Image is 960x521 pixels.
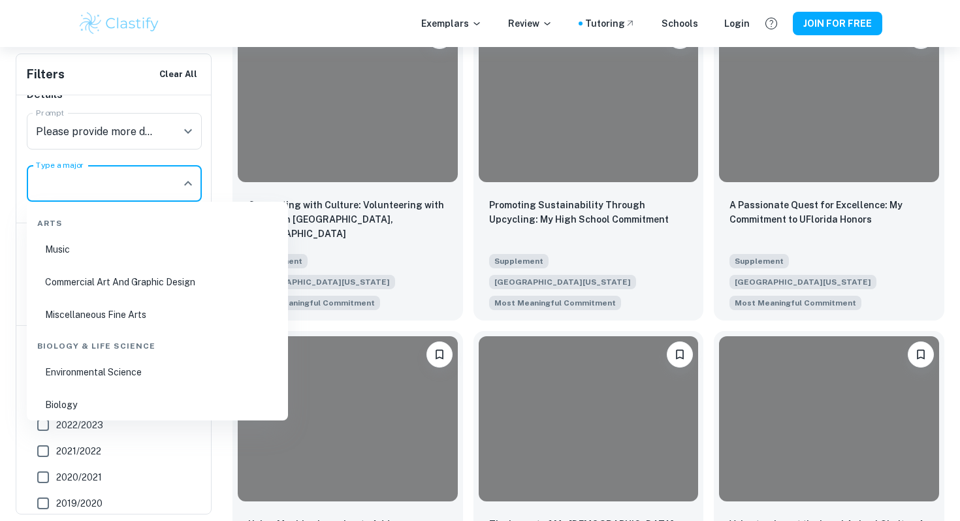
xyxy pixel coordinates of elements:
span: Supplement [729,254,789,268]
span: Most Meaningful Commitment [494,297,616,309]
p: A Passionate Quest for Excellence: My Commitment to UFlorida Honors [729,198,929,227]
button: JOIN FOR FREE [793,12,882,35]
a: Please log in to bookmark exemplarsPromoting Sustainability Through Upcycling: My High School Com... [473,12,704,321]
span: Please provide more details on your most meaningful commitment outside of the classroom while in ... [248,294,380,310]
div: Arts [32,207,283,234]
p: Review [508,16,552,31]
button: Close [179,174,197,193]
button: Please log in to bookmark exemplars [908,341,934,368]
span: Most Meaningful Commitment [253,297,375,309]
li: Music [32,234,283,264]
li: Biology [32,390,283,420]
span: 2021/2022 [56,444,101,458]
p: Connecting with Culture: Volunteering with Elderly in Chongqing, China [248,198,447,241]
button: Clear All [156,65,200,84]
h6: Filters [27,65,65,84]
li: Environmental Science [32,357,283,387]
span: [GEOGRAPHIC_DATA][US_STATE] [248,275,395,289]
a: Tutoring [585,16,635,31]
a: Login [724,16,750,31]
button: Please log in to bookmark exemplars [667,341,693,368]
button: Help and Feedback [760,12,782,35]
p: Promoting Sustainability Through Upcycling: My High School Commitment [489,198,688,227]
label: Type a major [36,159,84,170]
span: 2020/2021 [56,470,102,484]
img: Clastify logo [78,10,161,37]
li: Miscellaneous Fine Arts [32,300,283,330]
span: 2022/2023 [56,418,103,432]
button: Please log in to bookmark exemplars [426,341,453,368]
label: Prompt [36,107,65,118]
div: Biology & Life Science [32,330,283,357]
span: [GEOGRAPHIC_DATA][US_STATE] [489,275,636,289]
li: Commercial Art And Graphic Design [32,267,283,297]
span: Supplement [489,254,549,268]
p: Exemplars [421,16,482,31]
a: Schools [662,16,698,31]
span: 2019/2020 [56,496,103,511]
a: Please log in to bookmark exemplarsA Passionate Quest for Excellence: My Commitment to UFlorida H... [714,12,944,321]
span: Please provide more details on your most meaningful commitment outside of the classroom while in ... [729,294,861,310]
span: [GEOGRAPHIC_DATA][US_STATE] [729,275,876,289]
span: Most Meaningful Commitment [735,297,856,309]
button: Open [179,122,197,140]
span: Please provide more details on your most meaningful commitment outside of the classroom while in ... [489,294,621,310]
a: Please log in to bookmark exemplarsConnecting with Culture: Volunteering with Elderly in Chongqin... [232,12,463,321]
